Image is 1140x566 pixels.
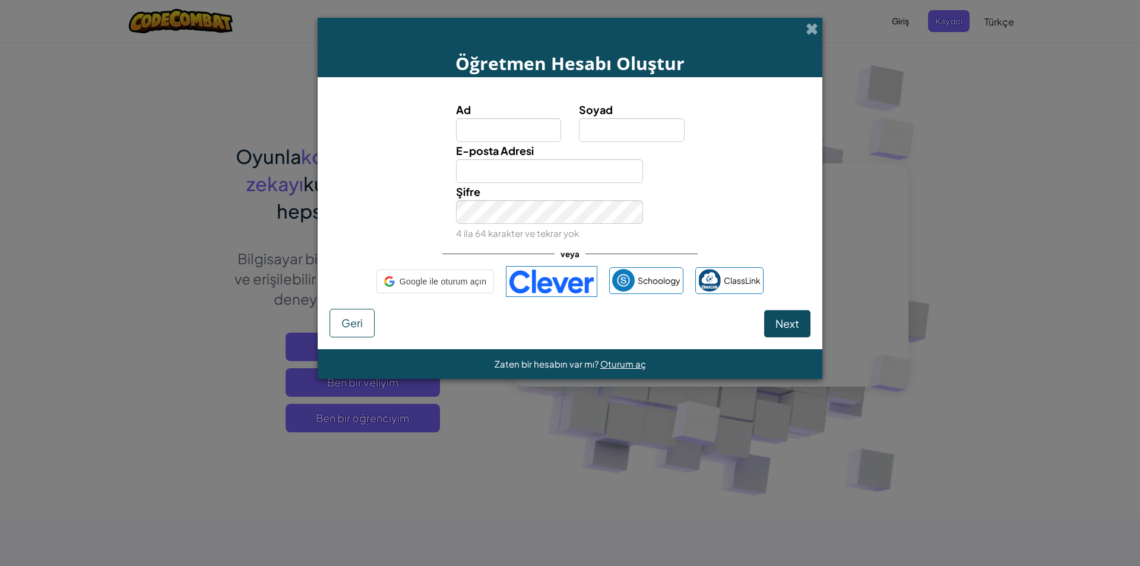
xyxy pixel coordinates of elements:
span: Şifre [456,185,480,198]
img: classlink-logo-small.png [698,269,721,292]
span: Öğretmen Hesabı Oluştur [455,51,685,75]
img: schoology.png [612,269,635,292]
button: Geri [330,309,375,337]
span: veya [555,245,585,263]
span: Geri [341,316,363,330]
a: Oturum aç [600,358,646,369]
span: Google ile oturum açın [400,273,486,290]
div: Google ile oturum açın [376,270,494,293]
span: E-posta Adresi [456,144,534,157]
span: Ad [456,103,471,116]
img: clever-logo-blue.png [506,266,597,297]
span: Zaten bir hesabın var mı? [495,358,600,369]
span: Next [775,317,799,330]
span: ClassLink [724,272,761,289]
small: 4 ila 64 karakter ve tekrar yok [456,227,579,239]
span: Soyad [579,103,613,116]
button: Next [764,310,810,337]
span: Schoology [638,272,680,289]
